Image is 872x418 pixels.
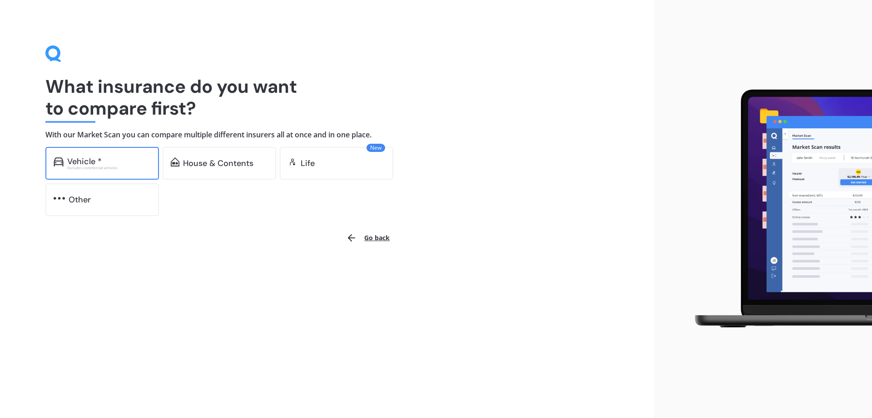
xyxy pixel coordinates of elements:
[301,159,315,168] div: Life
[45,76,609,119] h1: What insurance do you want to compare first?
[54,157,64,166] img: car.f15378c7a67c060ca3f3.svg
[183,159,253,168] div: House & Contents
[171,157,179,166] img: home-and-contents.b802091223b8502ef2dd.svg
[682,84,872,334] img: laptop.webp
[45,130,609,140] h4: With our Market Scan you can compare multiple different insurers all at once and in one place.
[69,195,91,204] div: Other
[67,157,102,166] div: Vehicle *
[288,157,297,166] img: life.f720d6a2d7cdcd3ad642.svg
[54,194,65,203] img: other.81dba5aafe580aa69f38.svg
[67,166,151,170] div: Excludes commercial vehicles
[341,227,395,249] button: Go back
[367,144,385,152] span: New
